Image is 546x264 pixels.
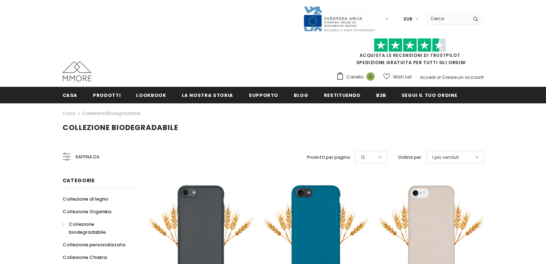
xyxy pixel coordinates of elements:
[307,154,350,161] label: Prodotti per pagina
[336,72,378,82] a: Carrello 0
[346,73,364,81] span: Carrello
[393,73,412,81] span: Wish List
[303,15,375,22] a: Javni Razpis
[402,87,457,103] a: Segui il tuo ordine
[63,208,111,215] span: Collezione Organika
[294,92,308,99] span: Blog
[63,61,91,81] img: Casi MMORE
[63,205,111,218] a: Collezione Organika
[82,110,140,116] a: Collezione biodegradabile
[63,241,125,248] span: Collezione personalizzata
[420,74,436,80] a: Accedi
[324,92,361,99] span: Restituendo
[136,87,166,103] a: Lookbook
[63,193,108,205] a: Collezione di legno
[376,92,386,99] span: B2B
[63,238,125,251] a: Collezione personalizzata
[398,154,421,161] label: Ordina per
[63,251,107,264] a: Collezione Chakra
[361,154,365,161] span: 12
[182,87,233,103] a: La nostra storia
[294,87,308,103] a: Blog
[63,92,78,99] span: Casa
[76,153,99,161] span: Raffina da
[63,109,75,118] a: Casa
[324,87,361,103] a: Restituendo
[383,71,412,83] a: Wish List
[93,92,121,99] span: Prodotti
[63,196,108,202] span: Collezione di legno
[366,72,375,81] span: 0
[303,6,375,32] img: Javni Razpis
[93,87,121,103] a: Prodotti
[249,92,278,99] span: supporto
[63,122,178,133] span: Collezione biodegradabile
[182,92,233,99] span: La nostra storia
[442,74,484,80] a: Creare un account
[437,74,441,80] span: or
[69,221,106,236] span: Collezione biodegradabile
[404,15,412,23] span: EUR
[63,218,130,238] a: Collezione biodegradabile
[360,52,460,58] a: Acquista le recensioni di TrustPilot
[432,154,459,161] span: I più venduti
[63,254,107,261] span: Collezione Chakra
[63,177,95,184] span: Categorie
[249,87,278,103] a: supporto
[426,13,468,24] input: Search Site
[374,38,446,52] img: Fidati di Pilot Stars
[402,92,457,99] span: Segui il tuo ordine
[136,92,166,99] span: Lookbook
[376,87,386,103] a: B2B
[336,41,484,66] span: SPEDIZIONE GRATUITA PER TUTTI GLI ORDINI
[63,87,78,103] a: Casa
